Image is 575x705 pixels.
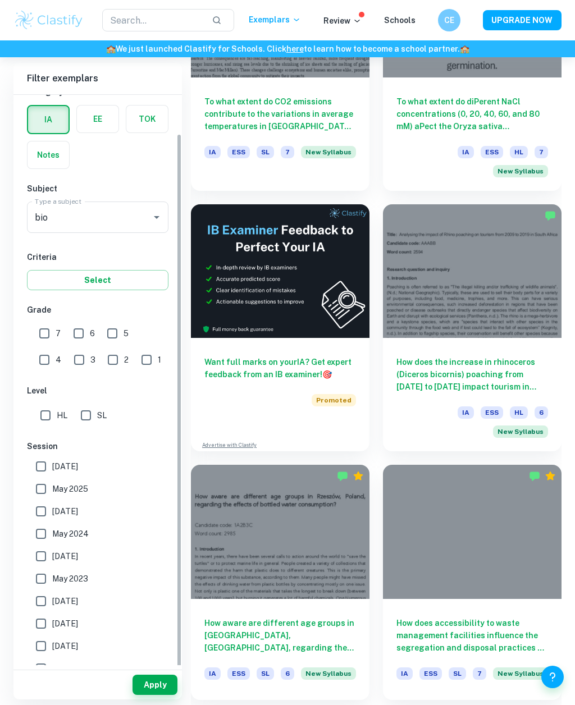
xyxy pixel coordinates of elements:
span: 5 [124,327,129,340]
div: Starting from the May 2026 session, the ESS IA requirements have changed. We created this exempla... [301,146,356,165]
span: [DATE] [52,505,78,518]
div: Starting from the May 2026 session, the ESS IA requirements have changed. We created this exempla... [301,667,356,686]
button: Notes [28,141,69,168]
span: 7 [281,146,294,158]
img: Marked [529,470,540,482]
span: ESS [227,146,250,158]
button: Open [149,209,165,225]
h6: To what extent do diPerent NaCl concentrations (0, 20, 40, 60, and 80 mM) aPect the Oryza sativa ... [396,95,548,132]
button: UPGRADE NOW [483,10,562,30]
h6: Subject [27,182,168,195]
span: May 2025 [52,483,88,495]
span: 4 [56,354,61,366]
h6: CE [442,14,455,26]
span: New Syllabus [301,667,356,680]
span: [DATE] [52,460,78,473]
span: May 2023 [52,573,88,585]
span: [DATE] [52,595,78,607]
span: New Syllabus [493,425,548,438]
span: IA [204,667,221,680]
p: Exemplars [249,13,301,26]
span: New Syllabus [301,146,356,158]
span: [DATE] [52,662,78,675]
h6: How aware are different age groups in [GEOGRAPHIC_DATA], [GEOGRAPHIC_DATA], regarding the effects... [204,617,356,654]
div: Starting from the May 2026 session, the ESS IA requirements have changed. We created this exempla... [493,165,548,177]
img: Clastify logo [13,9,84,31]
h6: Criteria [27,251,168,263]
span: IA [396,667,413,680]
button: IA [28,106,69,133]
img: Thumbnail [191,204,369,338]
span: 2 [124,354,129,366]
h6: Session [27,440,168,452]
button: Apply [133,675,177,695]
span: 6 [281,667,294,680]
p: Review [323,15,362,27]
span: IA [458,146,474,158]
span: New Syllabus [493,667,548,680]
span: 6 [535,406,548,419]
span: 🏫 [106,44,116,53]
span: HL [510,406,528,419]
span: ESS [481,406,503,419]
span: [DATE] [52,617,78,630]
span: 🏫 [460,44,469,53]
h6: Grade [27,304,168,316]
span: 🎯 [322,370,332,379]
span: ESS [419,667,442,680]
button: TOK [126,106,168,132]
div: Starting from the May 2026 session, the ESS IA requirements have changed. We created this exempla... [493,667,548,686]
span: 7 [56,327,61,340]
span: 6 [90,327,95,340]
span: SL [257,667,274,680]
span: SL [449,667,466,680]
h6: Want full marks on your IA ? Get expert feedback from an IB examiner! [204,356,356,381]
a: How does the increase in rhinoceros (Diceros bicornis) poaching from [DATE] to [DATE] impact tour... [383,204,562,452]
h6: We just launched Clastify for Schools. Click to learn how to become a school partner. [2,43,573,55]
h6: Filter exemplars [13,63,182,94]
h6: To what extent do CO2 emissions contribute to the variations in average temperatures in [GEOGRAPH... [204,95,356,132]
button: EE [77,106,118,132]
div: Starting from the May 2026 session, the ESS IA requirements have changed. We created this exempla... [493,425,548,438]
a: Want full marks on yourIA? Get expert feedback from an IB examiner!PromotedAdvertise with Clastify [191,204,369,452]
h6: How does the increase in rhinoceros (Diceros bicornis) poaching from [DATE] to [DATE] impact tour... [396,356,548,393]
span: 7 [535,146,548,158]
span: IA [204,146,221,158]
span: HL [57,409,67,422]
h6: Level [27,384,168,397]
h6: How does accessibility to waste management facilities influence the segregation and disposal prac... [396,617,548,654]
div: Premium [545,470,556,482]
span: 3 [90,354,95,366]
span: May 2024 [52,528,89,540]
span: SL [97,409,107,422]
span: 1 [158,354,161,366]
span: ESS [227,667,250,680]
a: How aware are different age groups in [GEOGRAPHIC_DATA], [GEOGRAPHIC_DATA], regarding the effects... [191,465,369,700]
span: SL [257,146,274,158]
button: Select [27,270,168,290]
img: Marked [337,470,348,482]
a: How does accessibility to waste management facilities influence the segregation and disposal prac... [383,465,562,700]
span: [DATE] [52,550,78,562]
a: Advertise with Clastify [202,441,257,449]
span: HL [510,146,528,158]
span: New Syllabus [493,165,548,177]
span: ESS [481,146,503,158]
a: Schools [384,16,416,25]
span: 7 [473,667,486,680]
div: Premium [353,470,364,482]
span: IA [458,406,474,419]
span: Promoted [312,394,356,406]
img: Marked [545,210,556,221]
button: Help and Feedback [541,666,564,688]
input: Search... [102,9,202,31]
button: CE [438,9,460,31]
label: Type a subject [35,196,81,206]
a: here [286,44,304,53]
span: [DATE] [52,640,78,652]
